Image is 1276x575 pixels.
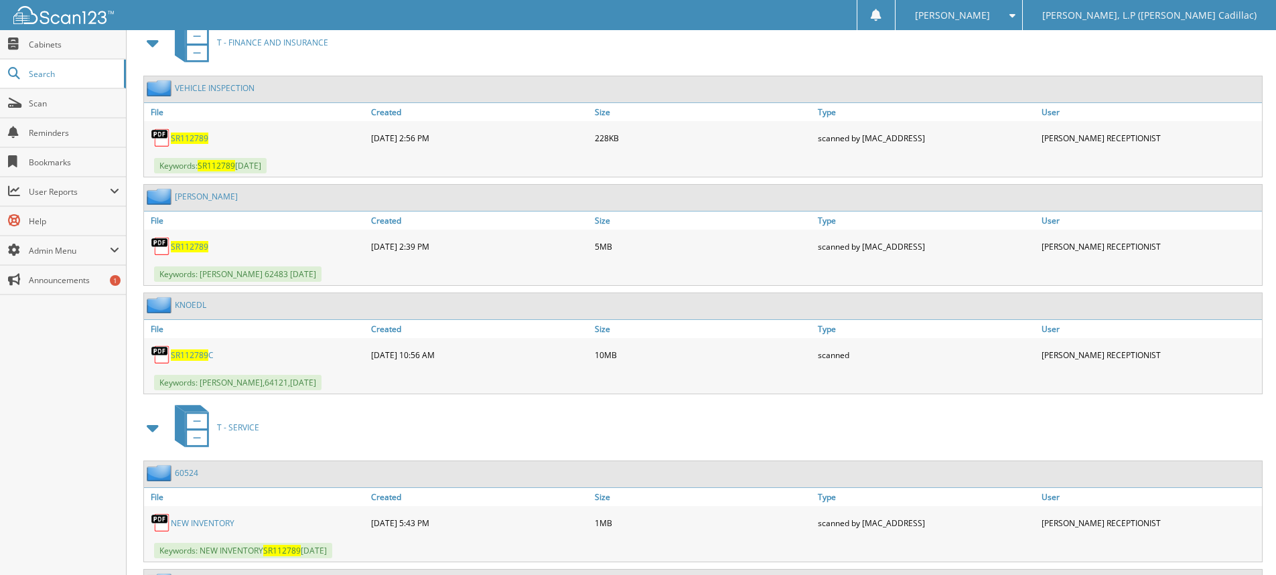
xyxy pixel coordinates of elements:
[29,98,119,109] span: Scan
[198,160,235,171] span: SR112789
[175,467,198,479] a: 60524
[147,297,175,313] img: folder2.png
[1042,11,1257,19] span: [PERSON_NAME], L.P ([PERSON_NAME] Cadillac)
[1038,509,1262,536] div: [PERSON_NAME] RECEPTIONIST
[1038,103,1262,121] a: User
[263,545,301,556] span: SR112789
[144,103,368,121] a: File
[171,133,208,144] a: SR112789
[175,191,238,202] a: [PERSON_NAME]
[1038,320,1262,338] a: User
[368,488,591,506] a: Created
[814,212,1038,230] a: Type
[591,320,815,338] a: Size
[1038,125,1262,151] div: [PERSON_NAME] RECEPTIONIST
[1038,341,1262,368] div: [PERSON_NAME] RECEPTIONIST
[368,103,591,121] a: Created
[217,422,259,433] span: T - SERVICE
[368,320,591,338] a: Created
[591,341,815,368] div: 10MB
[167,16,328,69] a: T - FINANCE AND INSURANCE
[29,216,119,227] span: Help
[368,341,591,368] div: [DATE] 10:56 AM
[29,274,119,286] span: Announcements
[1038,233,1262,260] div: [PERSON_NAME] RECEPTIONIST
[814,341,1038,368] div: scanned
[29,39,119,50] span: Cabinets
[29,127,119,139] span: Reminders
[13,6,114,24] img: scan123-logo-white.svg
[591,103,815,121] a: Size
[591,212,815,230] a: Size
[171,517,234,529] a: NEW INVENTORY
[814,103,1038,121] a: Type
[368,233,591,260] div: [DATE] 2:39 PM
[144,488,368,506] a: File
[591,488,815,506] a: Size
[217,37,328,48] span: T - FINANCE AND INSURANCE
[1038,488,1262,506] a: User
[591,509,815,536] div: 1MB
[814,233,1038,260] div: scanned by [MAC_ADDRESS]
[29,68,117,80] span: Search
[110,275,121,286] div: 1
[29,245,110,256] span: Admin Menu
[175,299,206,311] a: KNOEDL
[368,125,591,151] div: [DATE] 2:56 PM
[915,11,990,19] span: [PERSON_NAME]
[151,345,171,365] img: PDF.png
[144,212,368,230] a: File
[591,125,815,151] div: 228KB
[171,241,208,252] a: SR112789
[147,80,175,96] img: folder2.png
[151,128,171,148] img: PDF.png
[171,349,208,361] span: SR112789
[144,320,368,338] a: File
[154,158,267,173] span: Keywords: [DATE]
[154,543,332,558] span: Keywords: NEW INVENTORY [DATE]
[151,513,171,533] img: PDF.png
[368,212,591,230] a: Created
[154,266,322,282] span: Keywords: [PERSON_NAME] 62483 [DATE]
[29,186,110,197] span: User Reports
[171,349,214,361] a: SR112789C
[368,509,591,536] div: [DATE] 5:43 PM
[814,125,1038,151] div: scanned by [MAC_ADDRESS]
[154,375,322,390] span: Keywords: [PERSON_NAME],64121,[DATE]
[151,236,171,256] img: PDF.png
[1209,511,1276,575] iframe: Chat Widget
[147,188,175,205] img: folder2.png
[814,488,1038,506] a: Type
[814,509,1038,536] div: scanned by [MAC_ADDRESS]
[167,401,259,454] a: T - SERVICE
[29,157,119,168] span: Bookmarks
[814,320,1038,338] a: Type
[591,233,815,260] div: 5MB
[175,82,255,94] a: VEHICLE INSPECTION
[1038,212,1262,230] a: User
[147,465,175,481] img: folder2.png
